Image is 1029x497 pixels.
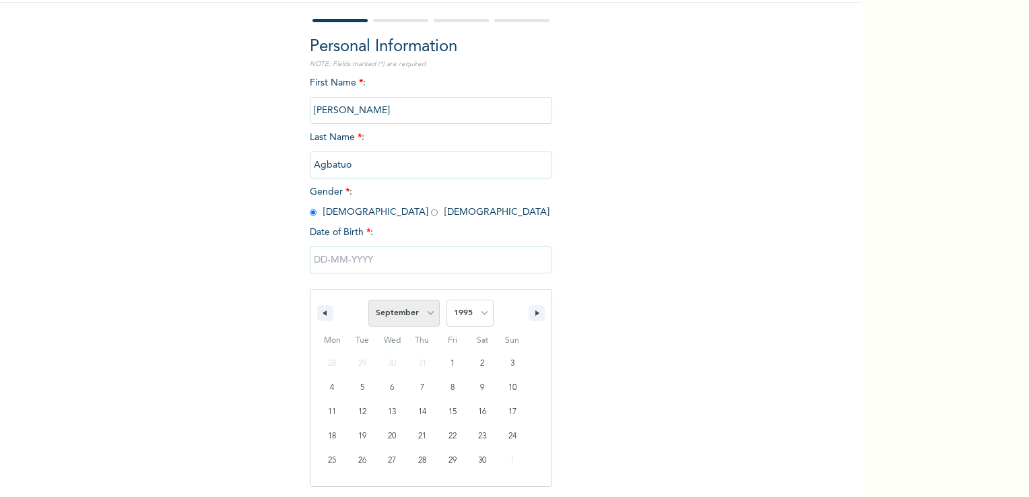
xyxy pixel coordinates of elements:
span: Date of Birth : [310,226,373,240]
button: 4 [317,376,347,400]
span: 18 [328,424,336,449]
button: 30 [467,449,498,473]
span: 7 [420,376,424,400]
input: DD-MM-YYYY [310,246,552,273]
button: 15 [437,400,467,424]
span: 17 [508,400,517,424]
input: Enter your first name [310,97,552,124]
button: 12 [347,400,378,424]
span: Wed [377,330,407,352]
button: 11 [317,400,347,424]
span: 25 [328,449,336,473]
span: 16 [478,400,486,424]
span: 14 [418,400,426,424]
span: 23 [478,424,486,449]
button: 26 [347,449,378,473]
span: Tue [347,330,378,352]
span: 8 [451,376,455,400]
button: 27 [377,449,407,473]
span: 5 [360,376,364,400]
button: 8 [437,376,467,400]
span: 29 [449,449,457,473]
button: 16 [467,400,498,424]
span: 10 [508,376,517,400]
span: 19 [358,424,366,449]
span: Sun [497,330,527,352]
span: Sat [467,330,498,352]
button: 23 [467,424,498,449]
span: 22 [449,424,457,449]
button: 13 [377,400,407,424]
span: 26 [358,449,366,473]
button: 24 [497,424,527,449]
span: 2 [480,352,484,376]
span: Fri [437,330,467,352]
span: 12 [358,400,366,424]
span: Last Name : [310,133,552,170]
span: 1 [451,352,455,376]
button: 28 [407,449,438,473]
span: 24 [508,424,517,449]
button: 22 [437,424,467,449]
h2: Personal Information [310,35,552,59]
input: Enter your last name [310,152,552,178]
p: NOTE: Fields marked (*) are required [310,59,552,69]
button: 29 [437,449,467,473]
span: 11 [328,400,336,424]
span: 21 [418,424,426,449]
span: Thu [407,330,438,352]
button: 17 [497,400,527,424]
span: 4 [330,376,334,400]
span: 27 [388,449,396,473]
button: 21 [407,424,438,449]
button: 19 [347,424,378,449]
span: 13 [388,400,396,424]
button: 1 [437,352,467,376]
button: 6 [377,376,407,400]
button: 3 [497,352,527,376]
span: 9 [480,376,484,400]
span: 20 [388,424,396,449]
span: 30 [478,449,486,473]
button: 7 [407,376,438,400]
span: Gender : [DEMOGRAPHIC_DATA] [DEMOGRAPHIC_DATA] [310,187,550,217]
button: 18 [317,424,347,449]
button: 20 [377,424,407,449]
span: 6 [390,376,394,400]
button: 2 [467,352,498,376]
span: 28 [418,449,426,473]
button: 9 [467,376,498,400]
button: 14 [407,400,438,424]
span: Mon [317,330,347,352]
span: 15 [449,400,457,424]
span: First Name : [310,78,552,115]
button: 25 [317,449,347,473]
button: 5 [347,376,378,400]
span: 3 [510,352,514,376]
button: 10 [497,376,527,400]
